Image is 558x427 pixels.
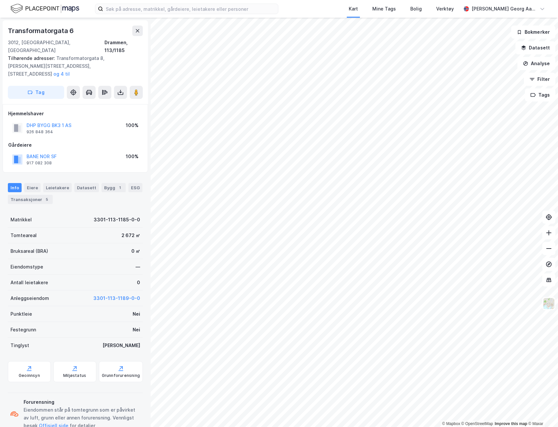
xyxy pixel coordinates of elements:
[8,86,64,99] button: Tag
[10,263,43,271] div: Eiendomstype
[525,88,555,102] button: Tags
[517,57,555,70] button: Analyse
[104,39,143,54] div: Drammen, 113/1185
[24,398,140,406] div: Forurensning
[8,183,22,192] div: Info
[126,153,139,160] div: 100%
[461,421,493,426] a: OpenStreetMap
[74,183,99,192] div: Datasett
[10,342,29,349] div: Tinglyst
[102,373,140,378] div: Grunnforurensning
[63,373,86,378] div: Miljøstatus
[8,55,56,61] span: Tilhørende adresser:
[102,183,126,192] div: Bygg
[10,216,32,224] div: Matrikkel
[136,263,140,271] div: —
[102,342,140,349] div: [PERSON_NAME]
[117,184,123,191] div: 1
[19,373,40,378] div: Geoinnsyn
[131,247,140,255] div: 0 ㎡
[27,129,53,135] div: 926 848 364
[436,5,454,13] div: Verktøy
[372,5,396,13] div: Mine Tags
[511,26,555,39] button: Bokmerker
[8,39,104,54] div: 3012, [GEOGRAPHIC_DATA], [GEOGRAPHIC_DATA]
[525,396,558,427] div: Kontrollprogram for chat
[43,183,72,192] div: Leietakere
[410,5,422,13] div: Bolig
[10,247,48,255] div: Bruksareal (BRA)
[495,421,527,426] a: Improve this map
[10,232,37,239] div: Tomteareal
[133,310,140,318] div: Nei
[515,41,555,54] button: Datasett
[543,297,555,310] img: Z
[10,326,36,334] div: Festegrunn
[93,294,140,302] button: 3301-113-1189-0-0
[126,121,139,129] div: 100%
[133,326,140,334] div: Nei
[8,141,142,149] div: Gårdeiere
[121,232,140,239] div: 2 672 ㎡
[10,294,49,302] div: Anleggseiendom
[94,216,140,224] div: 3301-113-1185-0-0
[10,3,79,14] img: logo.f888ab2527a4732fd821a326f86c7f29.svg
[442,421,460,426] a: Mapbox
[8,54,138,78] div: Transformatorgata 8, [PERSON_NAME][STREET_ADDRESS], [STREET_ADDRESS]
[103,4,278,14] input: Søk på adresse, matrikkel, gårdeiere, leietakere eller personer
[472,5,537,13] div: [PERSON_NAME] Georg Aass [PERSON_NAME]
[137,279,140,287] div: 0
[44,196,50,203] div: 5
[128,183,142,192] div: ESG
[10,279,48,287] div: Antall leietakere
[349,5,358,13] div: Kart
[525,396,558,427] iframe: Chat Widget
[8,110,142,118] div: Hjemmelshaver
[8,195,53,204] div: Transaksjoner
[524,73,555,86] button: Filter
[24,183,41,192] div: Eiere
[8,26,75,36] div: Transformatorgata 6
[10,310,32,318] div: Punktleie
[27,160,52,166] div: 917 082 308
